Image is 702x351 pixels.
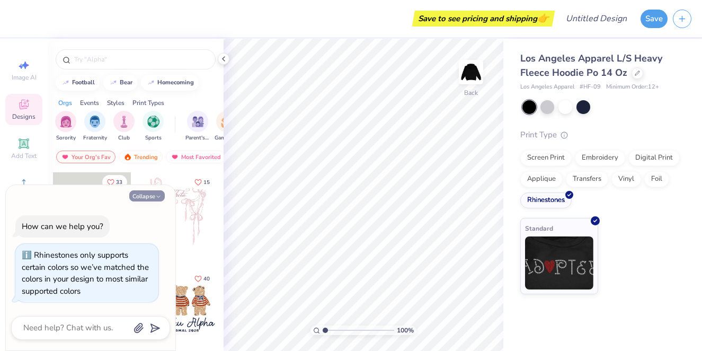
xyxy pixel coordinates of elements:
[56,151,115,163] div: Your Org's Fav
[113,111,135,142] button: filter button
[118,116,130,128] img: Club Image
[190,175,215,189] button: Like
[464,88,478,98] div: Back
[537,12,549,24] span: 👉
[397,326,414,335] span: 100 %
[58,98,72,108] div: Orgs
[83,111,107,142] button: filter button
[566,171,608,187] div: Transfers
[166,151,226,163] div: Most Favorited
[61,153,69,161] img: most_fav.gif
[143,111,164,142] button: filter button
[118,134,130,142] span: Club
[83,111,107,142] div: filter for Fraternity
[520,52,662,79] span: Los Angeles Apparel L/S Heavy Fleece Hoodie Po 14 Oz
[215,134,239,142] span: Game Day
[61,80,70,86] img: trend_line.gif
[190,271,215,286] button: Like
[129,190,165,201] button: Collapse
[120,80,132,85] div: bear
[606,83,659,92] span: Minimum Order: 12 +
[11,152,37,160] span: Add Text
[60,116,72,128] img: Sorority Image
[12,112,35,121] span: Designs
[22,221,103,232] div: How can we help you?
[55,111,76,142] button: filter button
[520,171,563,187] div: Applique
[185,111,210,142] button: filter button
[116,180,122,185] span: 33
[203,180,210,185] span: 15
[56,134,76,142] span: Sorority
[525,223,553,234] span: Standard
[55,111,76,142] div: filter for Sorority
[460,62,482,83] img: Back
[56,75,100,91] button: football
[157,80,194,85] div: homecoming
[215,111,239,142] div: filter for Game Day
[132,98,164,108] div: Print Types
[644,171,669,187] div: Foil
[185,134,210,142] span: Parent's Weekend
[525,236,593,289] img: Standard
[102,175,127,189] button: Like
[22,250,149,296] div: Rhinestones only supports certain colors so we’ve matched the colors in your design to most simil...
[203,276,210,282] span: 40
[611,171,641,187] div: Vinyl
[192,116,204,128] img: Parent's Weekend Image
[119,151,163,163] div: Trending
[107,98,125,108] div: Styles
[103,75,137,91] button: bear
[147,116,159,128] img: Sports Image
[73,54,209,65] input: Try "Alpha"
[72,80,95,85] div: football
[143,111,164,142] div: filter for Sports
[80,98,99,108] div: Events
[221,116,233,128] img: Game Day Image
[641,10,668,28] button: Save
[580,83,601,92] span: # HF-09
[520,129,681,141] div: Print Type
[171,153,179,161] img: most_fav.gif
[83,134,107,142] span: Fraternity
[415,11,552,27] div: Save to see pricing and shipping
[113,111,135,142] div: filter for Club
[215,111,239,142] button: filter button
[185,111,210,142] div: filter for Parent's Weekend
[520,83,574,92] span: Los Angeles Apparel
[123,153,132,161] img: trending.gif
[89,116,101,128] img: Fraternity Image
[557,8,635,29] input: Untitled Design
[145,134,162,142] span: Sports
[109,80,118,86] img: trend_line.gif
[12,73,37,82] span: Image AI
[628,150,680,166] div: Digital Print
[520,192,572,208] div: Rhinestones
[575,150,625,166] div: Embroidery
[141,75,199,91] button: homecoming
[520,150,572,166] div: Screen Print
[147,80,155,86] img: trend_line.gif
